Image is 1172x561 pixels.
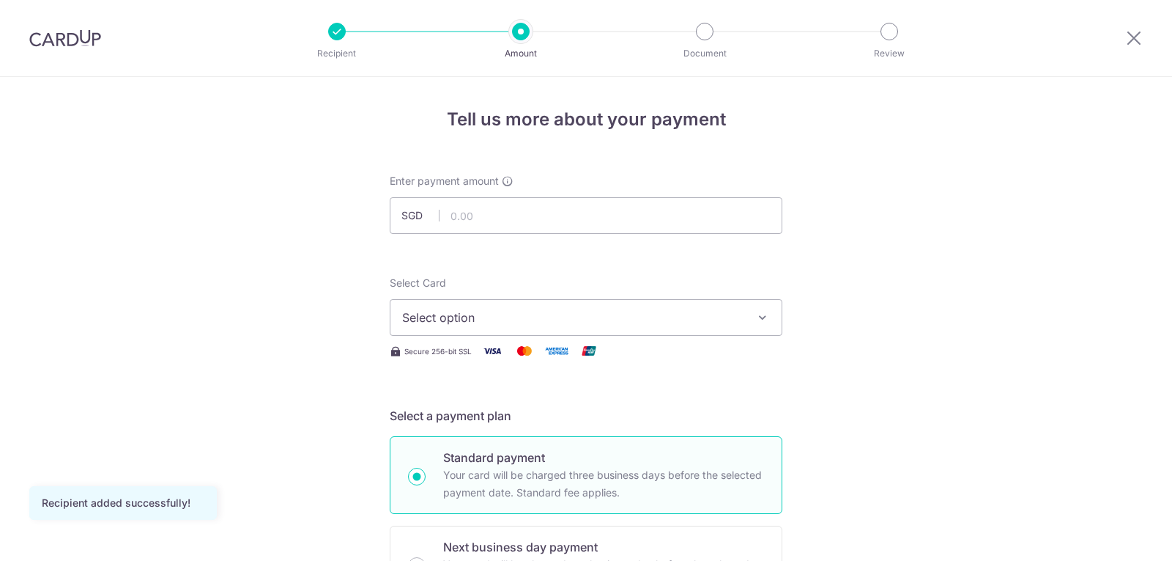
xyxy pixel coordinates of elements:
p: Review [835,46,943,61]
span: Secure 256-bit SSL [404,345,472,357]
p: Amount [467,46,575,61]
input: 0.00 [390,197,782,234]
span: Enter payment amount [390,174,499,188]
img: CardUp [29,29,101,47]
img: Union Pay [574,342,604,360]
p: Document [650,46,759,61]
p: Your card will be charged three business days before the selected payment date. Standard fee appl... [443,466,764,502]
p: Standard payment [443,449,764,466]
h5: Select a payment plan [390,407,782,425]
span: SGD [401,208,439,223]
img: Mastercard [510,342,539,360]
span: translation missing: en.payables.payment_networks.credit_card.summary.labels.select_card [390,276,446,289]
h4: Tell us more about your payment [390,106,782,133]
p: Next business day payment [443,538,764,556]
p: Recipient [283,46,391,61]
img: Visa [478,342,507,360]
div: Recipient added successfully! [42,496,204,510]
span: Select option [402,309,743,326]
button: Select option [390,299,782,336]
img: American Express [542,342,571,360]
